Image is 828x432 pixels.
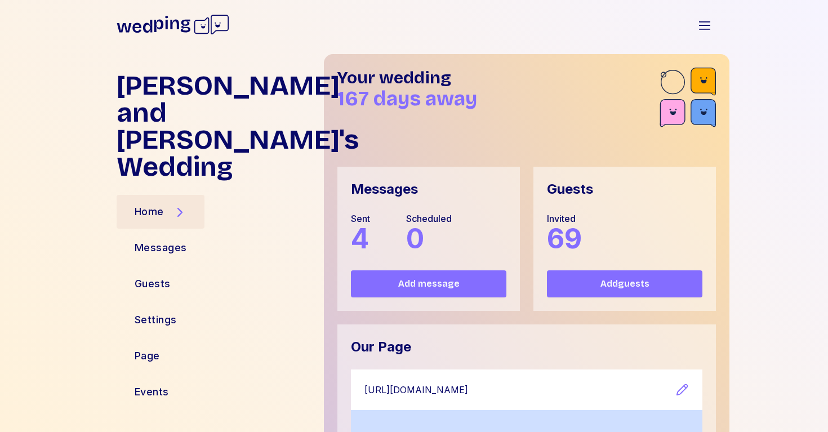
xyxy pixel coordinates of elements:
div: Our Page [351,338,411,356]
div: Guests [547,180,593,198]
span: 0 [406,222,424,255]
div: Sent [351,212,370,225]
span: 167 days away [337,87,477,111]
div: Settings [135,312,177,328]
button: Add message [351,270,506,297]
h1: Your wedding [337,68,660,88]
span: 4 [351,222,369,255]
a: [URL][DOMAIN_NAME] [364,383,675,397]
img: guest-accent-br.svg [660,68,716,131]
div: Invited [547,212,582,225]
span: Add guests [600,277,649,291]
span: 69 [547,222,582,255]
h1: [PERSON_NAME] and [PERSON_NAME]'s Wedding [117,72,315,180]
div: Page [135,348,160,364]
div: Messages [135,240,187,256]
div: Home [135,204,164,220]
div: Messages [351,180,418,198]
div: Scheduled [406,212,452,225]
span: Add message [398,277,460,291]
div: Events [135,384,169,400]
div: Guests [135,276,171,292]
button: Addguests [547,270,702,297]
